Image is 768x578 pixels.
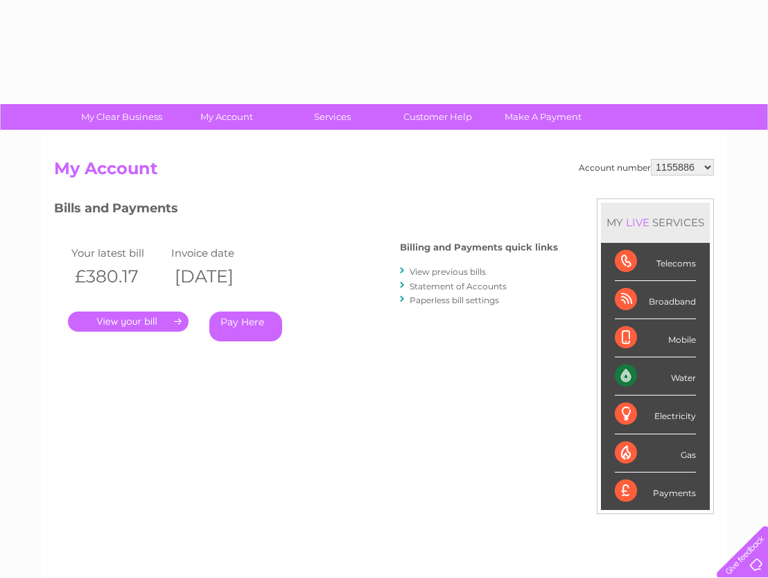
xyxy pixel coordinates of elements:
a: Customer Help [381,104,495,130]
h4: Billing and Payments quick links [400,242,558,253]
a: My Account [170,104,284,130]
th: £380.17 [68,262,168,291]
a: Pay Here [209,312,282,341]
div: LIVE [623,216,652,229]
div: Electricity [615,396,696,434]
div: Water [615,357,696,396]
div: Gas [615,434,696,473]
a: Make A Payment [486,104,600,130]
td: Your latest bill [68,244,168,262]
div: Broadband [615,281,696,319]
a: . [68,312,189,332]
div: Mobile [615,319,696,357]
div: Payments [615,473,696,510]
div: Telecoms [615,243,696,281]
div: MY SERVICES [601,203,710,242]
a: Paperless bill settings [410,295,499,305]
div: Account number [579,159,714,176]
td: Invoice date [168,244,268,262]
a: Services [275,104,390,130]
a: Statement of Accounts [410,281,507,291]
a: My Clear Business [64,104,179,130]
a: View previous bills [410,266,486,277]
h2: My Account [54,159,714,185]
th: [DATE] [168,262,268,291]
h3: Bills and Payments [54,198,558,223]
